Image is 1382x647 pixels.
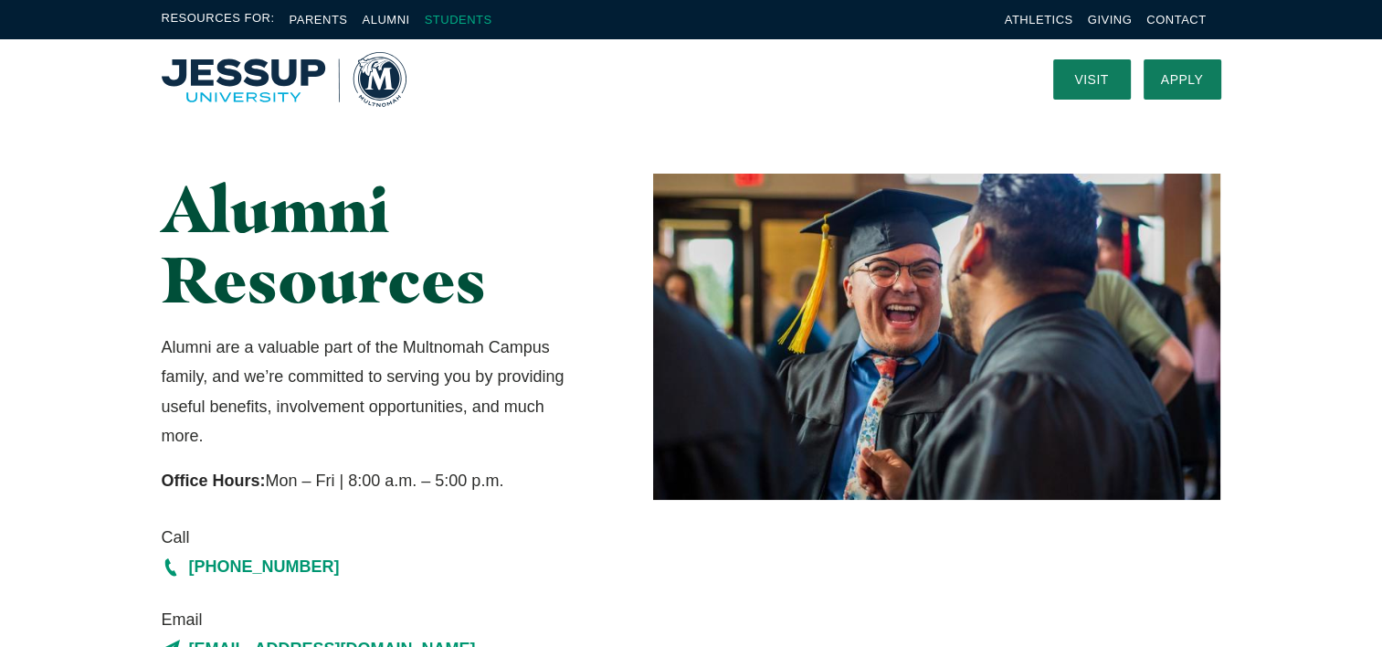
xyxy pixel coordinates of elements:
p: Mon – Fri | 8:00 a.m. – 5:00 p.m. [162,466,583,495]
a: Alumni [362,13,409,27]
a: Contact [1146,13,1206,27]
h1: Alumni Resources [162,174,583,314]
span: Email [162,605,583,634]
a: Students [425,13,492,27]
span: Resources For: [162,9,275,30]
img: Multnomah University Logo [162,52,406,107]
a: Apply [1144,59,1221,100]
a: Parents [290,13,348,27]
p: Alumni are a valuable part of the Multnomah Campus family, and we’re committed to serving you by ... [162,333,583,451]
a: Athletics [1005,13,1073,27]
strong: Office Hours: [162,472,266,490]
a: Home [162,52,406,107]
a: [PHONE_NUMBER] [162,552,583,581]
a: Visit [1053,59,1131,100]
span: Call [162,523,583,552]
img: Two Graduates Laughing [653,174,1220,500]
a: Giving [1088,13,1133,27]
